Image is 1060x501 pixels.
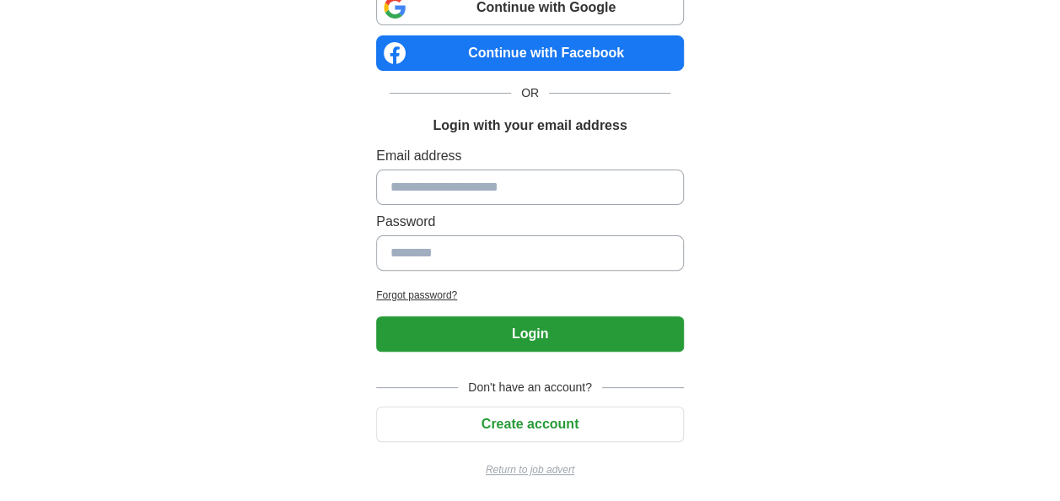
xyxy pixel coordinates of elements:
[376,212,684,232] label: Password
[376,35,684,71] a: Continue with Facebook
[376,146,684,166] label: Email address
[376,462,684,477] a: Return to job advert
[376,407,684,442] button: Create account
[458,379,602,396] span: Don't have an account?
[511,84,549,102] span: OR
[433,116,627,136] h1: Login with your email address
[376,417,684,431] a: Create account
[376,316,684,352] button: Login
[376,288,684,303] a: Forgot password?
